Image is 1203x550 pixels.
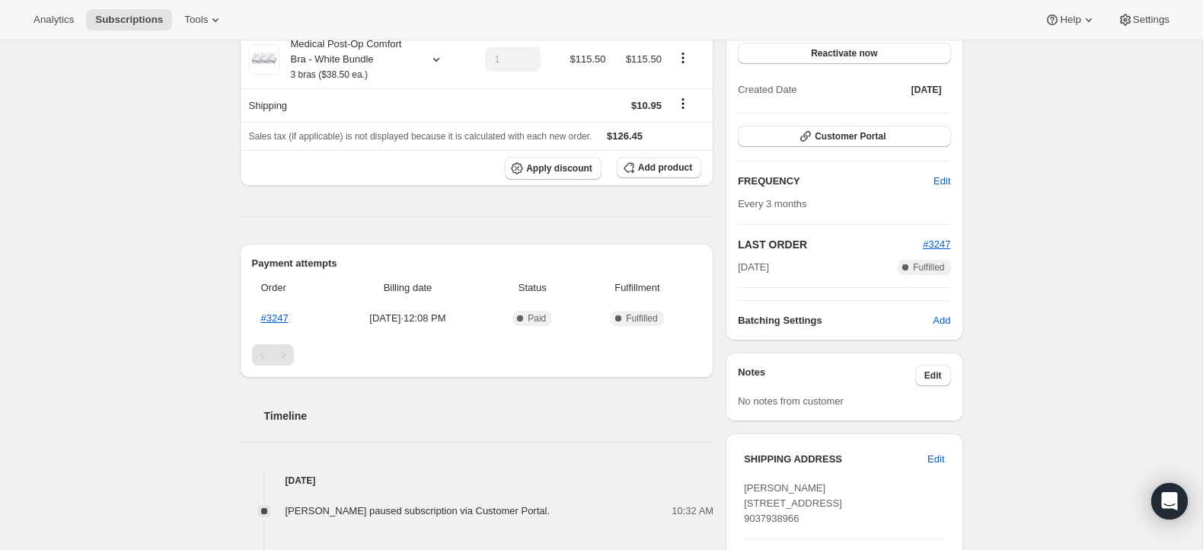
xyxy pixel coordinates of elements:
span: $115.50 [570,53,605,65]
h6: Batching Settings [738,313,933,328]
button: #3247 [923,237,950,252]
button: Customer Portal [738,126,950,147]
button: Edit [918,447,953,472]
span: $115.50 [626,53,662,65]
button: Add product [617,157,701,178]
button: Help [1035,9,1105,30]
img: product img [249,44,279,75]
small: 3 bras ($38.50 ea.) [291,69,368,80]
span: Fulfilled [626,312,657,325]
span: No notes from customer [738,395,844,407]
span: $10.95 [631,100,662,111]
span: Settings [1133,14,1169,26]
button: Apply discount [505,157,601,180]
div: Open Intercom Messenger [1151,483,1188,520]
span: Created Date [738,82,796,98]
span: $126.45 [607,130,643,142]
button: [DATE] [902,79,951,101]
button: Reactivate now [738,43,950,64]
a: #3247 [923,238,950,250]
span: Paid [528,312,546,325]
h2: LAST ORDER [738,237,923,252]
nav: Pagination [252,344,702,366]
span: Every 3 months [738,198,806,209]
span: Edit [924,369,942,382]
button: Settings [1109,9,1179,30]
span: Status [492,280,573,296]
button: Analytics [24,9,83,30]
span: [PERSON_NAME] paused subscription via Customer Portal. [286,505,550,516]
a: #3247 [261,312,289,324]
span: Edit [933,174,950,189]
span: Billing date [333,280,483,296]
button: Product actions [671,50,695,66]
th: Order [252,271,329,305]
span: Fulfilled [913,261,944,273]
span: Tools [184,14,208,26]
span: Add [933,313,950,328]
h2: FREQUENCY [738,174,933,189]
span: Subscriptions [95,14,163,26]
button: Shipping actions [671,95,695,112]
span: [PERSON_NAME] [STREET_ADDRESS] 9037938966 [744,482,842,524]
span: Edit [927,452,944,467]
h3: Notes [738,365,915,386]
span: [DATE] · 12:08 PM [333,311,483,326]
span: Analytics [34,14,74,26]
button: Edit [915,365,951,386]
span: [DATE] [911,84,942,96]
div: Medical Post-Op Comfort Bra - White Bundle [279,37,416,82]
span: Add product [638,161,692,174]
h2: Timeline [264,408,714,424]
button: Add [924,309,959,333]
th: Shipping [240,88,465,122]
button: Tools [175,9,232,30]
span: Help [1060,14,1080,26]
h3: SHIPPING ADDRESS [744,452,927,467]
span: Apply discount [526,162,592,174]
span: Reactivate now [811,47,877,59]
span: [DATE] [738,260,769,275]
span: Customer Portal [815,130,885,142]
h2: Payment attempts [252,256,702,271]
button: Edit [924,169,959,193]
button: Subscriptions [86,9,172,30]
span: 10:32 AM [672,504,713,519]
h4: [DATE] [240,473,714,488]
span: Sales tax (if applicable) is not displayed because it is calculated with each new order. [249,131,592,142]
span: Fulfillment [582,280,692,296]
